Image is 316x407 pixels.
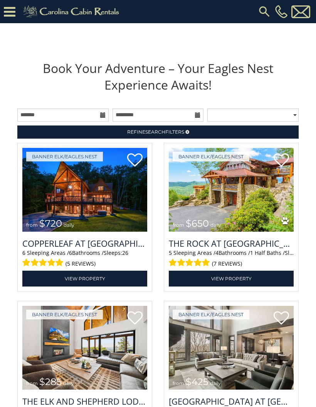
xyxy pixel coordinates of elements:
[26,222,38,228] span: from
[145,129,165,135] span: Search
[12,60,304,93] h1: Book Your Adventure – Your Eagles Nest Experience Awaits!
[64,222,74,228] span: daily
[173,222,184,228] span: from
[169,249,172,256] span: 5
[22,148,147,232] a: Copperleaf at Eagles Nest from $720 daily
[17,125,299,139] a: RefineSearchFilters
[210,380,221,386] span: daily
[257,5,271,19] img: search-regular.svg
[66,259,96,269] span: (5 reviews)
[169,306,294,390] img: Sunset Ridge Hideaway at Eagles Nest
[26,310,103,319] a: Banner Elk/Eagles Nest
[22,306,147,390] a: The Elk And Shepherd Lodge at Eagles Nest from $285 daily
[169,271,294,287] a: View Property
[169,148,294,232] a: The Rock at Eagles Nest from $650 daily
[212,259,242,269] span: (7 reviews)
[22,148,147,232] img: Copperleaf at Eagles Nest
[173,310,249,319] a: Banner Elk/Eagles Nest
[169,395,294,407] h3: Sunset Ridge Hideaway at Eagles Nest
[273,5,289,18] a: [PHONE_NUMBER]
[19,4,126,19] img: Khaki-logo.png
[169,395,294,407] a: [GEOGRAPHIC_DATA] at [GEOGRAPHIC_DATA]
[22,271,147,287] a: View Property
[63,380,74,386] span: daily
[39,376,62,387] span: $285
[274,310,289,327] a: Add to favorites
[22,237,147,249] h3: Copperleaf at Eagles Nest
[127,310,143,327] a: Add to favorites
[22,249,25,256] span: 6
[39,218,62,229] span: $720
[22,395,147,407] h3: The Elk And Shepherd Lodge at Eagles Nest
[69,249,72,256] span: 6
[22,395,147,407] a: The Elk And Shepherd Lodge at [GEOGRAPHIC_DATA]
[186,376,208,387] span: $425
[250,249,285,256] span: 1 Half Baths /
[210,222,221,228] span: daily
[26,152,103,161] a: Banner Elk/Eagles Nest
[169,237,294,249] h3: The Rock at Eagles Nest
[173,380,184,386] span: from
[169,249,294,269] div: Sleeping Areas / Bathrooms / Sleeps:
[169,237,294,249] a: The Rock at [GEOGRAPHIC_DATA]
[22,249,147,269] div: Sleeping Areas / Bathrooms / Sleeps:
[169,306,294,390] a: Sunset Ridge Hideaway at Eagles Nest from $425 daily
[22,306,147,390] img: The Elk And Shepherd Lodge at Eagles Nest
[215,249,219,256] span: 4
[26,380,38,386] span: from
[274,153,289,169] a: Add to favorites
[127,153,143,169] a: Add to favorites
[169,148,294,232] img: The Rock at Eagles Nest
[186,218,209,229] span: $650
[22,237,147,249] a: Copperleaf at [GEOGRAPHIC_DATA]
[173,152,249,161] a: Banner Elk/Eagles Nest
[122,249,128,256] span: 26
[127,129,184,135] span: Refine Filters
